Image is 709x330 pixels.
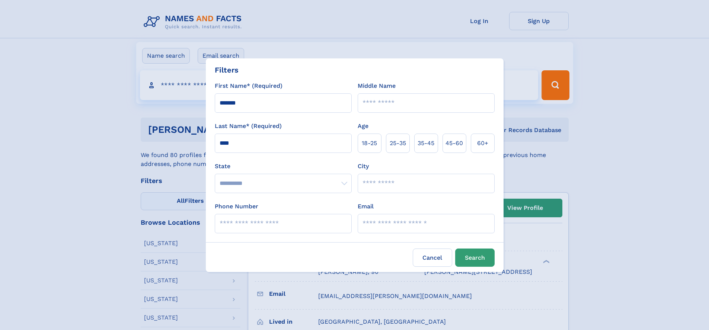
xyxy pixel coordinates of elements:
[215,202,258,211] label: Phone Number
[413,249,452,267] label: Cancel
[455,249,495,267] button: Search
[358,162,369,171] label: City
[358,202,374,211] label: Email
[390,139,406,148] span: 25‑35
[215,162,352,171] label: State
[358,81,396,90] label: Middle Name
[445,139,463,148] span: 45‑60
[362,139,377,148] span: 18‑25
[418,139,434,148] span: 35‑45
[215,64,239,76] div: Filters
[215,122,282,131] label: Last Name* (Required)
[358,122,368,131] label: Age
[215,81,282,90] label: First Name* (Required)
[477,139,488,148] span: 60+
